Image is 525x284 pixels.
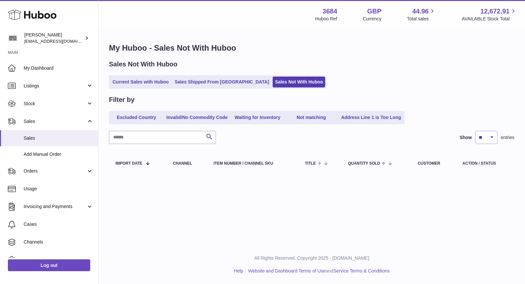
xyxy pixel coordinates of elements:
a: Sales Not With Huboo [273,77,325,87]
span: Invoicing and Payments [24,203,86,210]
span: Sales [24,118,86,125]
div: [PERSON_NAME] [24,32,83,44]
h2: Sales Not With Huboo [109,60,178,69]
a: Not matching [285,112,338,123]
span: entries [501,134,514,141]
a: Waiting for Inventory [231,112,284,123]
a: Excluded Country [110,112,163,123]
span: Cases [24,221,93,227]
span: AVAILABLE Stock Total [462,16,517,22]
h2: Filter by [109,95,135,104]
span: Orders [24,168,86,174]
strong: 3684 [323,7,337,16]
span: Add Manual Order [24,151,93,157]
a: Sales Shipped From [GEOGRAPHIC_DATA] [172,77,271,87]
span: Import date [115,161,142,166]
span: Stock [24,101,86,107]
h1: My Huboo - Sales Not With Huboo [109,43,514,53]
p: All Rights Reserved. Copyright 2025 - [DOMAIN_NAME] [104,255,520,261]
a: Address Line 1 is Too Long [339,112,404,123]
a: Service Terms & Conditions [333,268,390,273]
a: Log out [8,259,90,271]
span: 44.96 [412,7,429,16]
label: Show [460,134,472,141]
div: Action / Status [462,161,508,166]
span: Channels [24,239,93,245]
a: Website and Dashboard Terms of Use [248,268,325,273]
div: Currency [363,16,382,22]
a: 12,672.91 AVAILABLE Stock Total [462,7,517,22]
span: Total sales [407,16,436,22]
strong: GBP [367,7,381,16]
span: Sales [24,135,93,141]
li: and [246,268,389,274]
span: 12,672.91 [480,7,510,16]
span: Usage [24,186,93,192]
div: Item Number / Channel SKU [214,161,292,166]
span: My Dashboard [24,65,93,71]
span: Listings [24,83,86,89]
span: Title [305,161,316,166]
div: Customer [418,161,449,166]
span: Quantity Sold [348,161,380,166]
span: [EMAIL_ADDRESS][DOMAIN_NAME] [24,38,96,44]
div: Channel [173,161,200,166]
a: Current Sales with Huboo [110,77,171,87]
a: 44.96 Total sales [407,7,436,22]
a: Help [234,268,243,273]
span: Settings [24,257,93,263]
a: Invalid/No Commodity Code [164,112,230,123]
div: Huboo Ref [315,16,337,22]
img: theinternationalventure@gmail.com [8,33,18,43]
